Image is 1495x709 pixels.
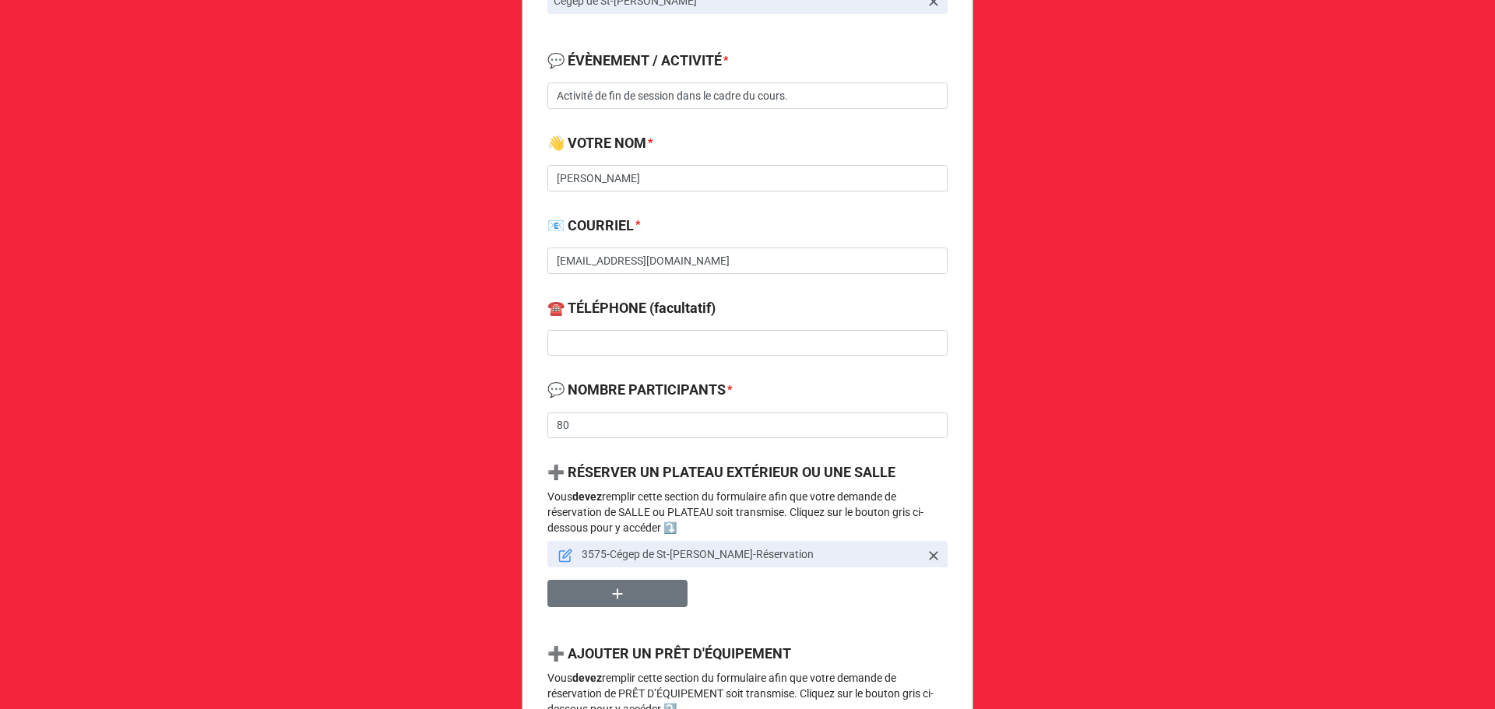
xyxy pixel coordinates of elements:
p: 3575-Cégep de St-[PERSON_NAME]-Réservation [582,546,920,562]
strong: devez [572,672,602,684]
p: Vous remplir cette section du formulaire afin que votre demande de réservation de SALLE ou PLATEA... [547,489,948,535]
label: ➕ RÉSERVER UN PLATEAU EXTÉRIEUR OU UNE SALLE [547,462,895,483]
label: 👋 VOTRE NOM [547,132,646,154]
strong: devez [572,490,602,503]
label: 📧 COURRIEL [547,215,634,237]
label: ➕ AJOUTER UN PRÊT D'ÉQUIPEMENT [547,643,791,665]
label: ☎️ TÉLÉPHONE (facultatif) [547,297,716,319]
label: 💬 ÉVÈNEMENT / ACTIVITÉ [547,50,722,72]
label: 💬 NOMBRE PARTICIPANTS [547,379,726,401]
